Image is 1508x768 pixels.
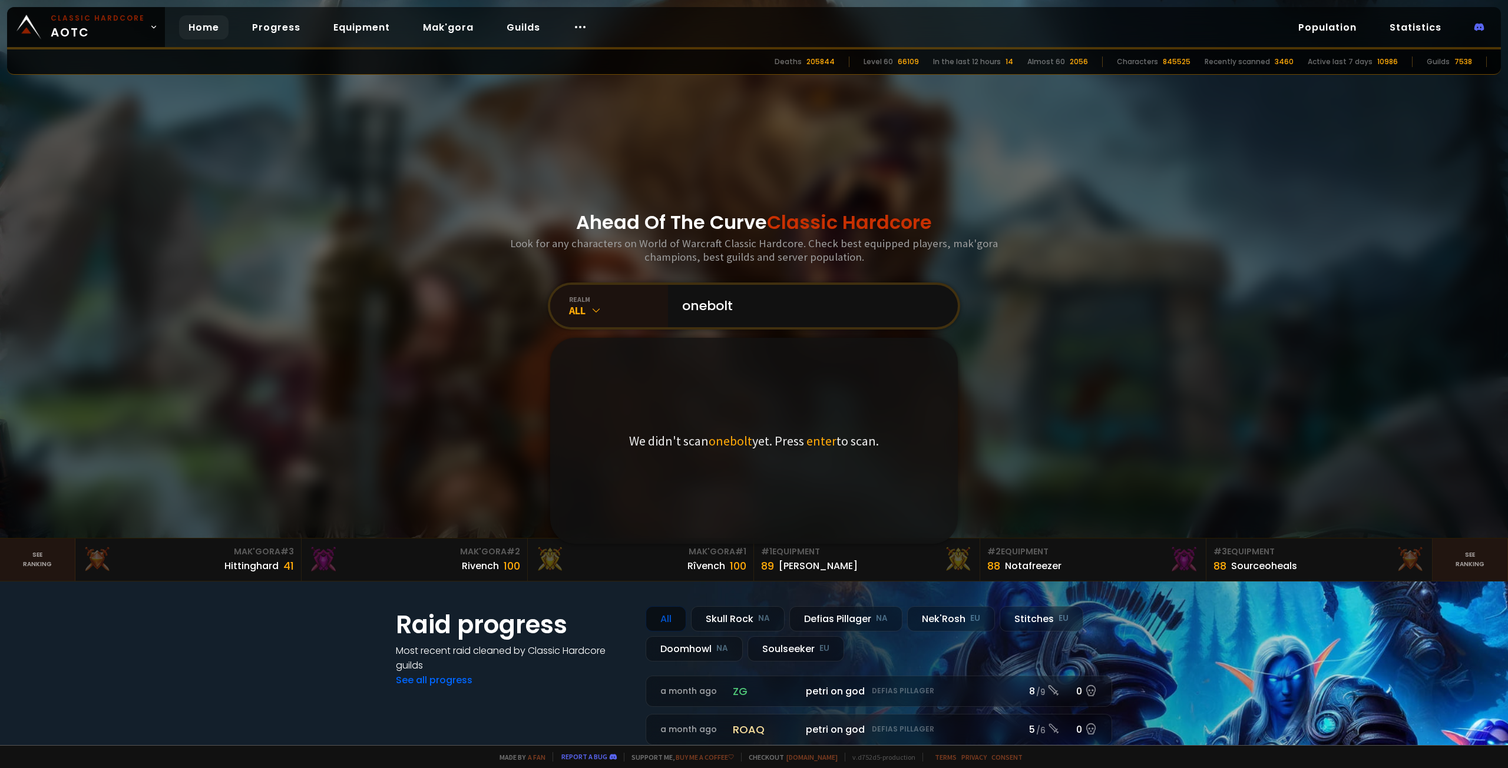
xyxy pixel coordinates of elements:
[767,209,932,235] span: Classic Hardcore
[528,753,545,762] a: a fan
[970,613,980,624] small: EU
[82,546,294,558] div: Mak'Gora
[961,753,987,762] a: Privacy
[1231,558,1297,573] div: Sourceoheals
[898,56,919,67] div: 66109
[309,546,520,558] div: Mak'Gora
[806,433,836,449] span: enter
[980,538,1206,581] a: #2Equipment88Notafreezer
[1205,56,1270,67] div: Recently scanned
[1163,56,1190,67] div: 845525
[396,606,631,643] h1: Raid progress
[741,753,838,762] span: Checkout
[864,56,893,67] div: Level 60
[1380,15,1451,39] a: Statistics
[1289,15,1366,39] a: Population
[709,433,752,449] span: onebolt
[987,546,1001,557] span: # 2
[507,546,520,557] span: # 2
[676,753,734,762] a: Buy me a coffee
[675,285,944,327] input: Search a character...
[987,558,1000,574] div: 88
[576,208,932,237] h1: Ahead Of The Curve
[569,304,668,317] div: All
[492,753,545,762] span: Made by
[876,613,888,624] small: NA
[907,606,995,631] div: Nek'Rosh
[1213,558,1226,574] div: 88
[561,752,607,761] a: Report a bug
[1213,546,1425,558] div: Equipment
[933,56,1001,67] div: In the last 12 hours
[179,15,229,39] a: Home
[1308,56,1373,67] div: Active last 7 days
[462,558,499,573] div: Rivench
[7,7,165,47] a: Classic HardcoreAOTC
[761,546,973,558] div: Equipment
[748,636,844,661] div: Soulseeker
[1059,613,1069,624] small: EU
[51,13,145,41] span: AOTC
[505,237,1003,264] h3: Look for any characters on World of Warcraft Classic Hardcore. Check best equipped players, mak'g...
[414,15,483,39] a: Mak'gora
[224,558,279,573] div: Hittinghard
[75,538,302,581] a: Mak'Gora#3Hittinghard41
[51,13,145,24] small: Classic Hardcore
[396,643,631,673] h4: Most recent raid cleaned by Classic Hardcore guilds
[754,538,980,581] a: #1Equipment89[PERSON_NAME]
[716,643,728,654] small: NA
[280,546,294,557] span: # 3
[1206,538,1433,581] a: #3Equipment88Sourceoheals
[1213,546,1227,557] span: # 3
[991,753,1023,762] a: Consent
[1275,56,1294,67] div: 3460
[786,753,838,762] a: [DOMAIN_NAME]
[535,546,746,558] div: Mak'Gora
[1433,538,1508,581] a: Seeranking
[1005,558,1061,573] div: Notafreezer
[624,753,734,762] span: Support me,
[845,753,915,762] span: v. d752d5 - production
[1027,56,1065,67] div: Almost 60
[396,673,472,687] a: See all progress
[629,433,879,449] p: We didn't scan yet. Press to scan.
[1427,56,1450,67] div: Guilds
[758,613,770,624] small: NA
[730,558,746,574] div: 100
[528,538,754,581] a: Mak'Gora#1Rîvench100
[687,558,725,573] div: Rîvench
[1377,56,1398,67] div: 10986
[789,606,902,631] div: Defias Pillager
[646,676,1112,707] a: a month agozgpetri on godDefias Pillager8 /90
[283,558,294,574] div: 41
[735,546,746,557] span: # 1
[1070,56,1088,67] div: 2056
[987,546,1199,558] div: Equipment
[775,56,802,67] div: Deaths
[497,15,550,39] a: Guilds
[761,546,772,557] span: # 1
[243,15,310,39] a: Progress
[1000,606,1083,631] div: Stitches
[646,714,1112,745] a: a month agoroaqpetri on godDefias Pillager5 /60
[646,606,686,631] div: All
[569,295,668,304] div: realm
[302,538,528,581] a: Mak'Gora#2Rivench100
[1454,56,1472,67] div: 7538
[819,643,829,654] small: EU
[806,56,835,67] div: 205844
[646,636,743,661] div: Doomhowl
[691,606,785,631] div: Skull Rock
[761,558,774,574] div: 89
[1006,56,1013,67] div: 14
[1117,56,1158,67] div: Characters
[324,15,399,39] a: Equipment
[935,753,957,762] a: Terms
[779,558,858,573] div: [PERSON_NAME]
[504,558,520,574] div: 100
